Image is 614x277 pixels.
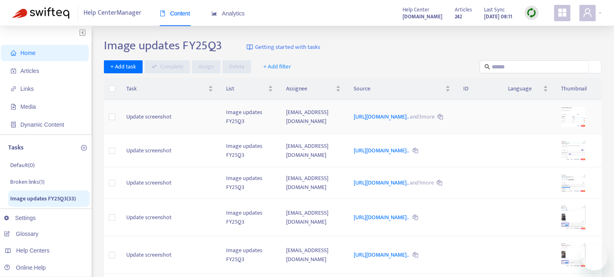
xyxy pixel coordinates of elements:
th: Language [502,78,555,100]
p: Default ( 0 ) [10,161,35,169]
img: sync.dc5367851b00ba804db3.png [526,8,537,18]
td: [EMAIL_ADDRESS][DOMAIN_NAME] [279,167,347,199]
span: Help Center [403,5,429,14]
span: Help Center Manager [84,5,141,21]
td: Update screenshot [120,134,220,167]
button: + Add task [104,60,143,73]
span: plus-circle [81,145,87,151]
img: Swifteq [12,7,69,19]
span: link [11,86,16,92]
span: Home [20,50,35,56]
a: [URL][DOMAIN_NAME].. [354,178,410,187]
iframe: Button to launch messaging window [581,244,607,270]
span: Dynamic Content [20,121,64,128]
span: Getting started with tasks [255,43,320,52]
span: and 3 more [410,112,435,121]
span: book [160,11,165,16]
p: Tasks [8,143,24,153]
td: Update screenshot [120,100,220,134]
img: media-preview [561,107,585,128]
span: + Add task [110,62,136,71]
td: Image updates FY25Q3 [220,236,279,274]
span: Task [126,84,207,93]
td: Image updates FY25Q3 [220,167,279,199]
a: [URL][DOMAIN_NAME].. [354,250,410,259]
span: Last Sync [484,5,505,14]
td: Image updates FY25Q3 [220,100,279,134]
strong: 242 [455,12,462,21]
td: [EMAIL_ADDRESS][DOMAIN_NAME] [279,134,347,167]
td: [EMAIL_ADDRESS][DOMAIN_NAME] [279,199,347,236]
img: media-preview [561,205,585,229]
h2: Image updates FY25Q3 [104,38,222,53]
span: Links [20,86,34,92]
span: Source [354,84,444,93]
span: user [583,8,592,18]
button: + Add filter [257,60,297,73]
td: [EMAIL_ADDRESS][DOMAIN_NAME] [279,236,347,274]
a: Getting started with tasks [246,38,320,56]
td: Update screenshot [120,199,220,236]
td: [EMAIL_ADDRESS][DOMAIN_NAME] [279,100,347,134]
span: List [226,84,266,93]
span: Language [508,84,541,93]
span: Analytics [211,10,245,17]
td: Update screenshot [120,167,220,199]
img: image-link [246,44,253,51]
a: Online Help [4,264,46,271]
button: Delete [222,60,251,73]
th: Task [120,78,220,100]
p: Broken links ( 1 ) [10,178,44,186]
th: Assignee [279,78,347,100]
a: Glossary [4,231,38,237]
img: media-preview [561,243,585,267]
a: Settings [4,215,36,221]
th: ID [457,78,502,100]
td: Update screenshot [120,236,220,274]
span: + Add filter [263,62,291,72]
th: Source [347,78,457,100]
td: Image updates FY25Q3 [220,199,279,236]
span: file-image [11,104,16,110]
span: home [11,50,16,56]
span: Media [20,103,36,110]
button: Complete [145,60,190,73]
a: [URL][DOMAIN_NAME].. [354,112,410,121]
span: area-chart [211,11,217,16]
p: Image updates FY25Q3 ( 33 ) [10,194,76,203]
span: and 1 more [410,178,434,187]
span: Assignee [286,84,334,93]
td: Image updates FY25Q3 [220,134,279,167]
strong: [DATE] 08:11 [484,12,512,21]
span: search [484,64,490,70]
th: Thumbnail [555,78,602,100]
span: Articles [455,5,472,14]
span: account-book [11,68,16,74]
th: List [220,78,279,100]
span: Articles [20,68,39,74]
button: Assign [192,60,220,73]
a: [DOMAIN_NAME] [403,12,442,21]
span: container [11,122,16,128]
span: appstore [557,8,567,18]
span: Content [160,10,190,17]
span: Help Centers [16,247,50,254]
img: media-preview [561,141,585,160]
a: [URL][DOMAIN_NAME].. [354,146,410,155]
a: [URL][DOMAIN_NAME].. [354,213,410,222]
img: media-preview [561,174,585,191]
